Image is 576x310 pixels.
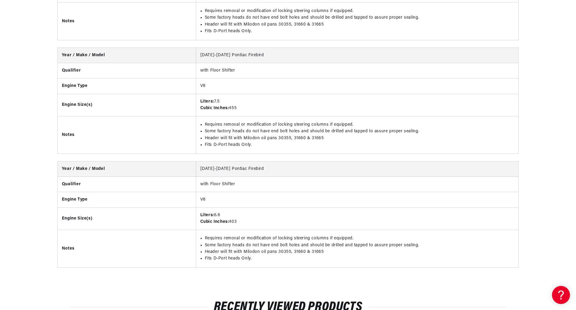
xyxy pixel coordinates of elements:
li: Header will fit with Milodon oil pans 30355, 31660 & 31665 [205,135,514,142]
td: [DATE]-[DATE] Pontiac Firebird [196,48,518,63]
th: Notes [58,230,196,267]
li: Requires removal or modification of locking steering columns if equipped. [205,8,514,14]
th: Year / Make / Model [58,48,196,63]
li: Header will fit with Milodon oil pans 30355, 31660 & 31665 [205,249,514,255]
th: Year / Make / Model [58,161,196,177]
th: Engine Type [58,78,196,94]
strong: Cubic Inches: [200,106,229,110]
th: Engine Type [58,192,196,207]
li: Some factory heads do not have end bolt holes and should be drilled and tapped to assure proper s... [205,128,514,135]
td: [DATE]-[DATE] Pontiac Firebird [196,161,518,177]
td: 6.6 403 [196,207,518,230]
li: Requires removal or modification of locking steering columns if equipped. [205,121,514,128]
strong: Cubic Inches: [200,219,229,224]
th: Notes [58,2,196,40]
th: Engine Size(s) [58,94,196,116]
th: Notes [58,116,196,154]
li: Requires removal or modification of locking steering columns if equipped. [205,235,514,242]
th: Qualifier [58,63,196,78]
td: with Floor Shifter [196,177,518,192]
strong: Liters: [200,213,214,217]
li: Some factory heads do not have end bolt holes and should be drilled and tapped to assure proper s... [205,14,514,21]
li: Some factory heads do not have end bolt holes and should be drilled and tapped to assure proper s... [205,242,514,249]
th: Engine Size(s) [58,207,196,230]
li: Fits D-Port heads Only. [205,255,514,262]
td: V8 [196,192,518,207]
td: with Floor Shifter [196,63,518,78]
th: Qualifier [58,177,196,192]
td: 7.5 455 [196,94,518,116]
strong: Liters: [200,99,214,104]
td: V8 [196,78,518,94]
li: Fits D-Port heads Only. [205,142,514,148]
li: Fits D-Port heads Only. [205,28,514,35]
li: Header will fit with Milodon oil pans 30355, 31660 & 31665 [205,21,514,28]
